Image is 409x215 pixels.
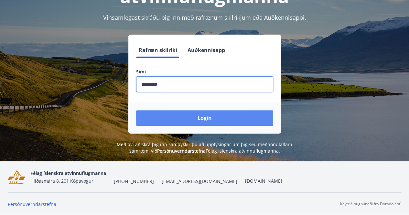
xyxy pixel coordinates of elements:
[30,178,93,184] span: Hlíðasmára 8, 201 Kópavogur
[162,178,237,185] span: [EMAIL_ADDRESS][DOMAIN_NAME]
[136,110,273,126] button: Login
[103,14,306,21] span: Vinsamlegast skráðu þig inn með rafrænum skilríkjum eða Auðkennisappi.
[136,69,273,75] label: Sími
[30,170,106,176] span: Félag íslenskra atvinnuflugmanna
[8,170,25,184] img: FGYwLRsDkrbKU9IF3wjeuKl1ApL8nCcSRU6gK6qq.png
[340,201,401,207] p: Keyrt á hugbúnaði frá Dorado ehf.
[157,148,206,154] a: Persónuverndarstefna
[136,42,180,58] button: Rafræn skilríki
[114,178,154,185] span: [PHONE_NUMBER]
[245,178,282,184] a: [DOMAIN_NAME]
[185,42,228,58] button: Auðkennisapp
[8,201,56,207] a: Persónuverndarstefna
[117,141,292,154] span: Með því að skrá þig inn samþykkir þú að upplýsingar um þig séu meðhöndlaðar í samræmi við Félag í...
